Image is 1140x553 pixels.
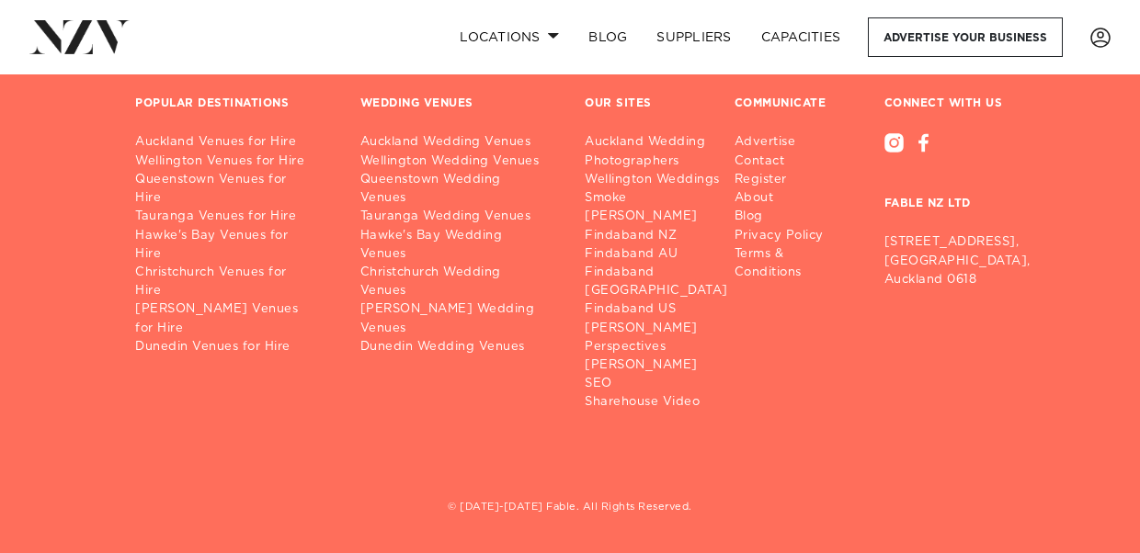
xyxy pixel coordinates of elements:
a: Wellington Venues for Hire [135,152,331,171]
a: About [735,189,855,208]
a: Hawke's Bay Wedding Venues [360,227,556,264]
a: Hawke's Bay Venues for Hire [135,227,331,264]
a: BLOG [574,17,642,57]
h3: POPULAR DESTINATIONS [135,96,289,111]
a: Findaband NZ [585,227,743,245]
a: Tauranga Venues for Hire [135,208,331,226]
a: Wellington Wedding Venues [360,152,556,171]
a: Dunedin Wedding Venues [360,338,556,356]
a: [PERSON_NAME] [585,208,743,226]
a: Tauranga Wedding Venues [360,208,556,226]
a: Queenstown Wedding Venues [360,171,556,208]
a: [PERSON_NAME] [585,320,743,338]
h3: CONNECT WITH US [884,96,1005,111]
a: Christchurch Venues for Hire [135,264,331,300]
a: Queenstown Venues for Hire [135,171,331,208]
a: Auckland Venues for Hire [135,133,331,152]
h3: OUR SITES [585,96,652,111]
h3: WEDDING VENUES [360,96,473,111]
a: Findaband US [585,300,743,319]
a: Blog [735,208,855,226]
h3: COMMUNICATE [735,96,826,111]
a: Auckland Wedding Venues [360,133,556,152]
a: Locations [445,17,574,57]
a: Advertise your business [868,17,1063,57]
a: Terms & Conditions [735,245,855,282]
a: Contact [735,152,855,171]
a: Sharehouse Video [585,393,743,412]
p: [STREET_ADDRESS], [GEOGRAPHIC_DATA], Auckland 0618 [884,233,1005,288]
a: Perspectives [585,338,743,356]
a: Wellington Weddings [585,171,743,189]
a: [PERSON_NAME] SEO [585,356,743,393]
a: Register [735,171,855,189]
a: Dunedin Venues for Hire [135,338,331,356]
a: Capacities [747,17,856,57]
a: Smoke [585,189,743,208]
a: [PERSON_NAME] Venues for Hire [135,300,331,337]
a: SUPPLIERS [642,17,746,57]
a: Advertise [735,133,855,152]
a: Privacy Policy [735,227,855,245]
a: Christchurch Wedding Venues [360,264,556,300]
h5: © [DATE]-[DATE] Fable. All Rights Reserved. [135,501,1005,516]
a: Auckland Wedding Photographers [585,133,743,170]
a: Findaband AU [585,245,743,264]
a: Findaband [GEOGRAPHIC_DATA] [585,264,743,300]
h3: FABLE NZ LTD [884,152,1005,226]
a: [PERSON_NAME] Wedding Venues [360,300,556,337]
img: nzv-logo.png [29,20,130,53]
